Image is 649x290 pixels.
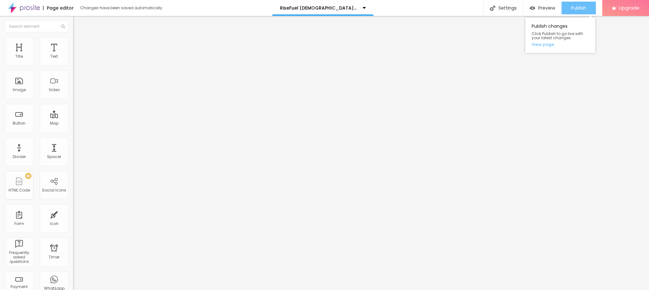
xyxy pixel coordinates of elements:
span: Upgrade [619,5,639,11]
div: Map [50,121,59,126]
div: Publish changes [525,18,595,53]
div: Frequently asked questions [6,250,31,264]
a: View page [532,42,589,47]
p: RiseFuel [DEMOGRAPHIC_DATA][MEDICAL_DATA] [280,6,358,10]
div: Video [49,88,60,92]
div: Icon [50,221,59,226]
div: Changes have been saved automatically [80,6,162,10]
div: Title [15,54,23,59]
div: Timer [49,255,59,259]
img: Icone [490,5,495,11]
div: Social Icons [42,188,66,192]
button: Publish [562,2,596,14]
span: Publish [571,5,586,11]
div: Button [13,121,25,126]
div: Spacer [47,155,61,159]
div: Divider [13,155,26,159]
span: Preview [538,5,555,11]
div: Image [13,88,26,92]
div: Page editor [43,6,74,10]
img: Icone [61,25,65,28]
img: view-1.svg [530,5,535,11]
div: Form [14,221,24,226]
div: Text [50,54,58,59]
span: Click Publish to go live with your latest changes. [532,32,589,40]
input: Search element [5,21,68,32]
div: HTML Code [9,188,30,192]
button: Preview [523,2,562,14]
iframe: Editor [73,16,649,290]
